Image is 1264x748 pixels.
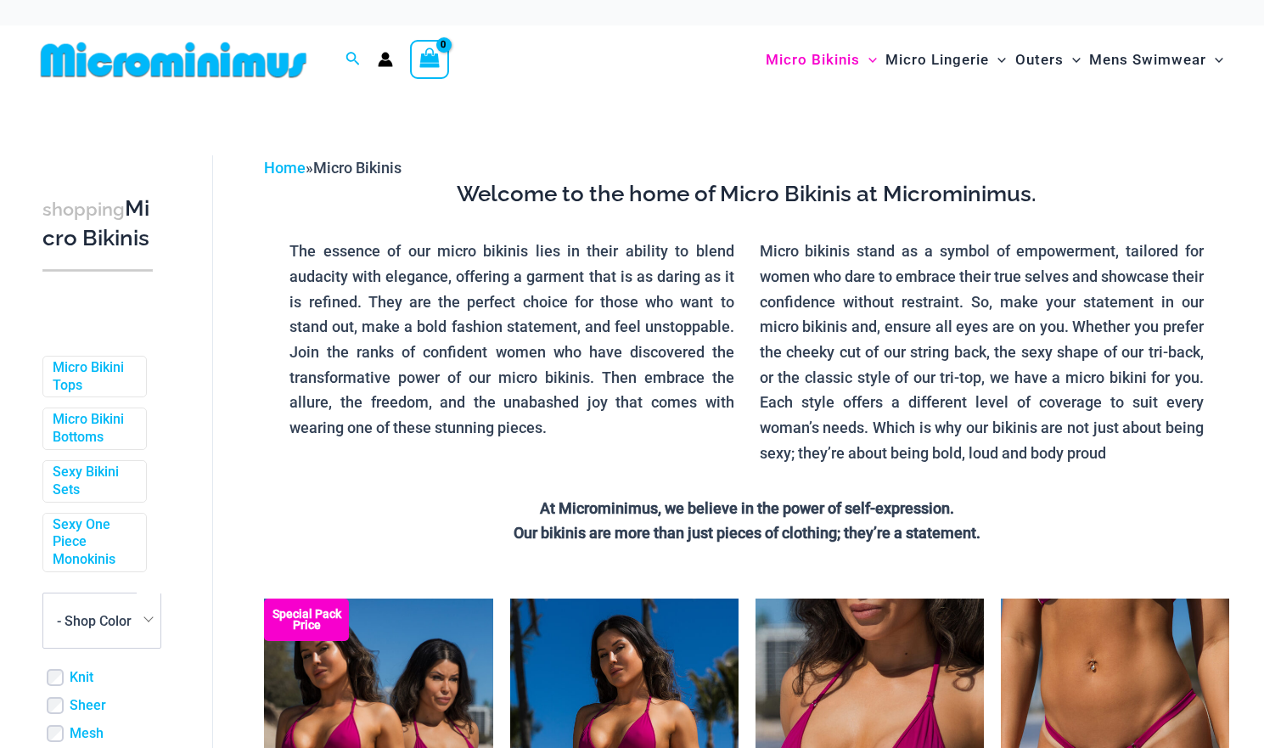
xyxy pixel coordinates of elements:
[540,499,954,517] strong: At Microminimus, we believe in the power of self-expression.
[378,52,393,67] a: Account icon link
[289,239,733,441] p: The essence of our micro bikinis lies in their ability to blend audacity with elegance, offering ...
[70,697,106,715] a: Sheer
[759,31,1230,88] nav: Site Navigation
[881,34,1010,86] a: Micro LingerieMenu ToggleMenu Toggle
[70,669,93,687] a: Knit
[860,38,877,82] span: Menu Toggle
[1085,34,1227,86] a: Mens SwimwearMenu ToggleMenu Toggle
[53,516,133,569] a: Sexy One Piece Monokinis
[34,41,313,79] img: MM SHOP LOGO FLAT
[264,159,402,177] span: »
[760,239,1204,465] p: Micro bikinis stand as a symbol of empowerment, tailored for women who dare to embrace their true...
[42,194,153,253] h3: Micro Bikinis
[53,359,133,395] a: Micro Bikini Tops
[57,613,132,629] span: - Shop Color
[70,725,104,743] a: Mesh
[766,38,860,82] span: Micro Bikinis
[53,411,133,447] a: Micro Bikini Bottoms
[1206,38,1223,82] span: Menu Toggle
[1015,38,1064,82] span: Outers
[514,524,980,542] strong: Our bikinis are more than just pieces of clothing; they’re a statement.
[264,609,349,631] b: Special Pack Price
[264,159,306,177] a: Home
[1011,34,1085,86] a: OutersMenu ToggleMenu Toggle
[1064,38,1081,82] span: Menu Toggle
[42,593,161,649] span: - Shop Color
[42,199,125,220] span: shopping
[885,38,989,82] span: Micro Lingerie
[345,49,361,70] a: Search icon link
[989,38,1006,82] span: Menu Toggle
[313,159,402,177] span: Micro Bikinis
[410,40,449,79] a: View Shopping Cart, empty
[277,180,1216,209] h3: Welcome to the home of Micro Bikinis at Microminimus.
[43,593,160,648] span: - Shop Color
[53,464,133,499] a: Sexy Bikini Sets
[1089,38,1206,82] span: Mens Swimwear
[761,34,881,86] a: Micro BikinisMenu ToggleMenu Toggle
